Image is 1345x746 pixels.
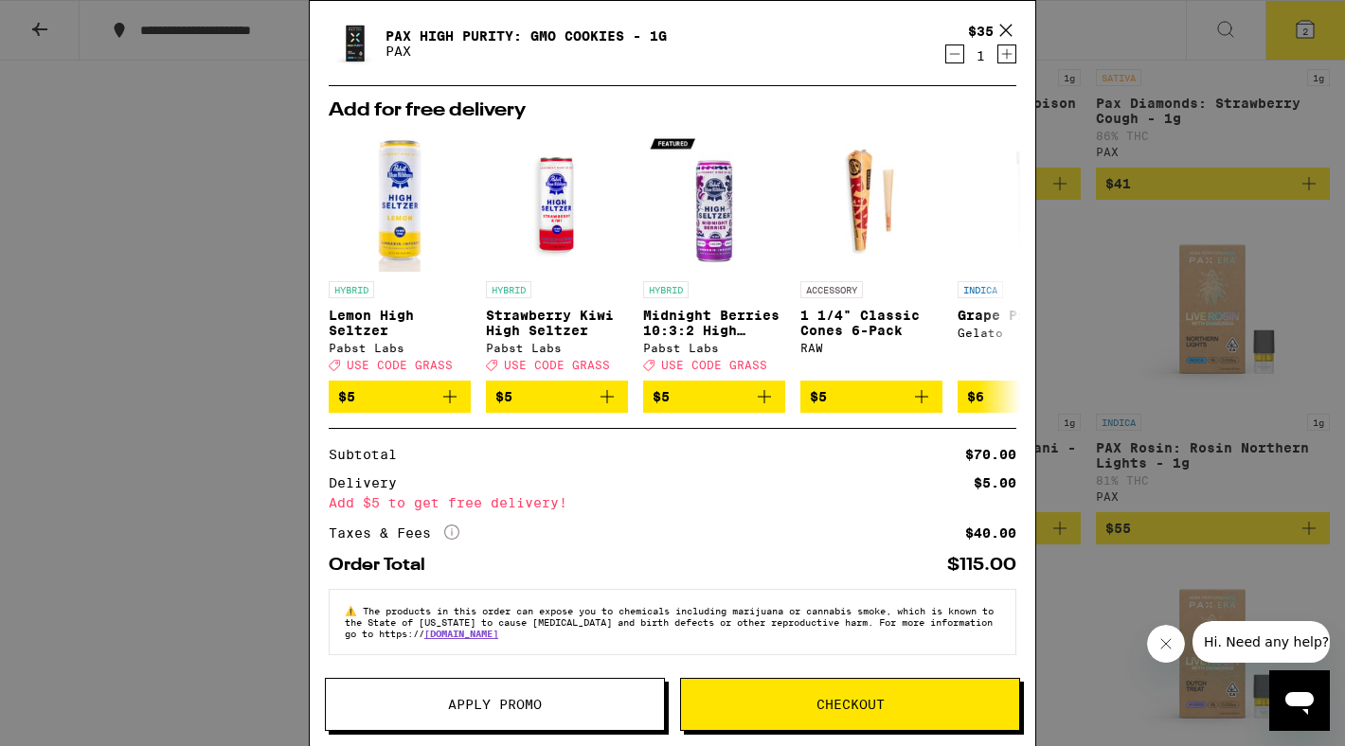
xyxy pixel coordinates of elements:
div: Gelato [958,327,1100,339]
button: Checkout [680,678,1020,731]
div: Add $5 to get free delivery! [329,496,1016,509]
img: RAW - 1 1/4" Classic Cones 6-Pack [800,130,942,272]
div: $115.00 [947,557,1016,574]
iframe: Button to launch messaging window [1269,670,1330,731]
p: HYBRID [643,281,689,298]
button: Decrement [945,44,964,63]
div: Subtotal [329,448,410,461]
a: [DOMAIN_NAME] [424,628,498,639]
button: Add to bag [800,381,942,413]
div: $70.00 [965,448,1016,461]
div: $35 [968,24,994,39]
iframe: Message from company [1193,621,1330,663]
span: Checkout [816,698,885,711]
div: Pabst Labs [329,342,471,354]
a: Pax High Purity: GMO Cookies - 1g [386,28,667,44]
p: ACCESSORY [800,281,863,298]
p: Strawberry Kiwi High Seltzer [486,308,628,338]
p: Lemon High Seltzer [329,308,471,338]
span: The products in this order can expose you to chemicals including marijuana or cannabis smoke, whi... [345,605,994,639]
span: Apply Promo [448,698,542,711]
span: USE CODE GRASS [504,359,610,371]
button: Increment [997,44,1016,63]
a: Open page for Grape Pie - 1g from Gelato [958,130,1100,381]
div: $40.00 [965,526,1016,540]
button: Add to bag [958,381,1100,413]
p: Grape Pie - 1g [958,308,1100,323]
span: USE CODE GRASS [661,359,767,371]
a: Open page for 1 1/4" Classic Cones 6-Pack from RAW [800,130,942,381]
button: Apply Promo [325,678,665,731]
img: Gelato - Grape Pie - 1g [958,130,1100,272]
span: USE CODE GRASS [347,359,453,371]
div: Taxes & Fees [329,524,459,542]
p: 1 1/4" Classic Cones 6-Pack [800,308,942,338]
div: 1 [968,48,994,63]
a: Open page for Strawberry Kiwi High Seltzer from Pabst Labs [486,130,628,381]
span: $6 [967,389,984,404]
p: Midnight Berries 10:3:2 High Seltzer [643,308,785,338]
a: Open page for Midnight Berries 10:3:2 High Seltzer from Pabst Labs [643,130,785,381]
span: $5 [810,389,827,404]
button: Add to bag [643,381,785,413]
img: Pax High Purity: GMO Cookies - 1g [329,17,382,70]
img: Pabst Labs - Lemon High Seltzer [329,130,471,272]
p: HYBRID [486,281,531,298]
span: $5 [338,389,355,404]
div: Order Total [329,557,439,574]
img: Pabst Labs - Midnight Berries 10:3:2 High Seltzer [643,130,785,272]
p: PAX [386,44,667,59]
div: $5.00 [974,476,1016,489]
span: $5 [653,389,670,404]
span: $5 [495,389,512,404]
div: Pabst Labs [643,342,785,354]
iframe: Close message [1147,625,1185,663]
span: ⚠️ [345,605,363,616]
img: Pabst Labs - Strawberry Kiwi High Seltzer [486,130,628,272]
p: INDICA [958,281,1003,298]
div: Pabst Labs [486,342,628,354]
div: Delivery [329,476,410,489]
a: Open page for Lemon High Seltzer from Pabst Labs [329,130,471,381]
button: Add to bag [486,381,628,413]
h2: Add for free delivery [329,101,1016,120]
div: RAW [800,342,942,354]
button: Add to bag [329,381,471,413]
